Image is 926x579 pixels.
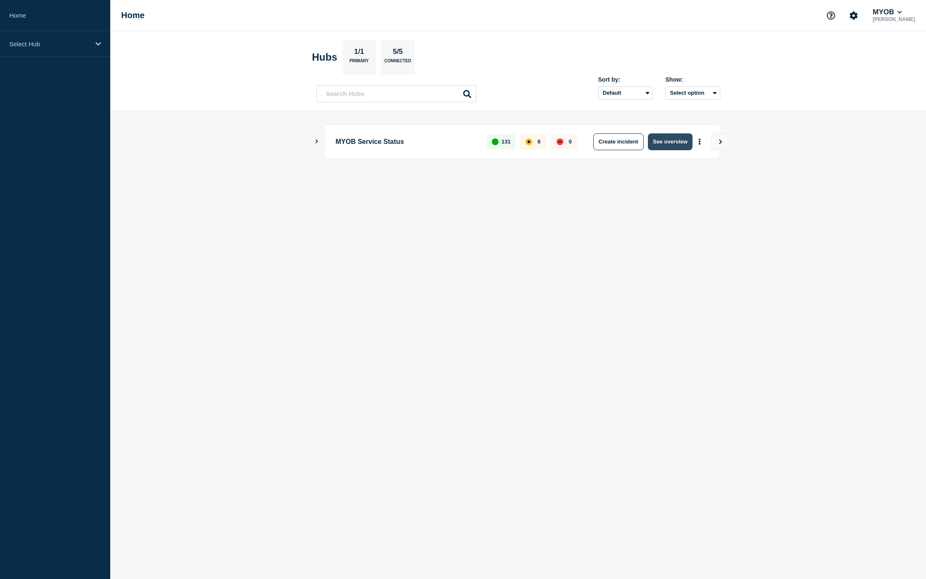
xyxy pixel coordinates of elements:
div: Show: [666,76,720,83]
p: Select Hub [9,40,90,48]
button: View [711,133,728,150]
h1: Home [121,11,145,20]
button: Support [822,7,840,24]
div: Sort by: [598,76,653,83]
div: up [492,138,499,145]
div: down [557,138,563,145]
p: 0 [569,138,572,145]
p: 1/1 [351,48,367,58]
button: MYOB [871,8,904,16]
button: Select option [666,86,720,100]
h2: Hubs [312,51,337,63]
button: See overview [648,133,693,150]
button: Account settings [845,7,862,24]
button: Show Connected Hubs [315,138,319,145]
p: MYOB Service Status [336,133,478,150]
input: Search Hubs [316,85,476,102]
p: 131 [501,138,511,145]
p: [PERSON_NAME] [871,16,917,22]
button: More actions [694,134,705,149]
p: 5/5 [390,48,406,58]
p: Primary [350,58,369,67]
div: affected [525,138,532,145]
select: Sort by [598,86,653,100]
p: 6 [538,138,541,145]
button: Create incident [593,133,644,150]
p: Connected [385,58,411,67]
